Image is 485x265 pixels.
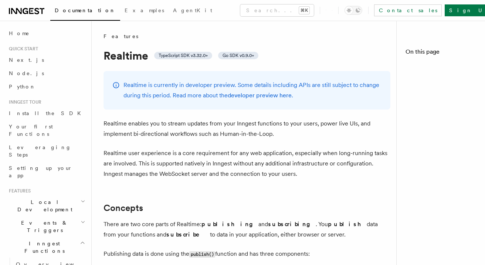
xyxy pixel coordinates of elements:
span: Local Development [6,198,81,213]
strong: subscribing [268,221,316,228]
strong: publishing [201,221,258,228]
p: There are two core parts of Realtime: and . You data from your functions and to data in your appl... [104,219,390,240]
a: Documentation [50,2,120,21]
button: Search...⌘K [240,4,314,16]
h1: Realtime [104,49,390,62]
h4: On this page [406,47,476,59]
p: Realtime user experience is a core requirement for any web application, especially when long-runn... [104,148,390,179]
p: Realtime is currently in developer preview. Some details including APIs are still subject to chan... [123,80,381,101]
a: Next.js [6,53,87,67]
span: Features [6,188,31,194]
p: Realtime enables you to stream updates from your Inngest functions to your users, power live UIs,... [104,118,390,139]
strong: publish [328,221,367,228]
code: publish() [189,251,215,258]
a: Leveraging Steps [6,141,87,161]
span: AgentKit [173,7,212,13]
button: Local Development [6,195,87,216]
a: Install the SDK [6,107,87,120]
button: Inngest Functions [6,237,87,258]
span: Documentation [55,7,116,13]
span: Python [9,84,36,90]
a: developer preview here [228,92,292,99]
span: Node.js [9,70,44,76]
strong: subscribe [166,231,210,238]
a: Home [6,27,87,40]
span: Quick start [6,46,38,52]
a: Concepts [104,203,143,213]
p: Publishing data is done using the function and has three components: [104,249,390,259]
span: Install the SDK [9,110,85,116]
span: Leveraging Steps [9,144,71,158]
button: Toggle dark mode [345,6,362,15]
span: Setting up your app [9,165,72,178]
span: Go SDK v0.9.0+ [223,53,254,58]
a: Examples [120,2,169,20]
span: Your first Functions [9,124,53,137]
span: Next.js [9,57,44,63]
span: Examples [125,7,164,13]
span: Inngest tour [6,99,41,105]
a: Contact sales [374,4,442,16]
a: Setting up your app [6,161,87,182]
button: Events & Triggers [6,216,87,237]
a: Node.js [6,67,87,80]
a: AgentKit [169,2,217,20]
a: Python [6,80,87,93]
kbd: ⌘K [299,7,309,14]
span: TypeScript SDK v3.32.0+ [159,53,208,58]
span: Home [9,30,30,37]
span: Events & Triggers [6,219,81,234]
span: Features [104,33,138,40]
a: Your first Functions [6,120,87,141]
span: Inngest Functions [6,240,80,255]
